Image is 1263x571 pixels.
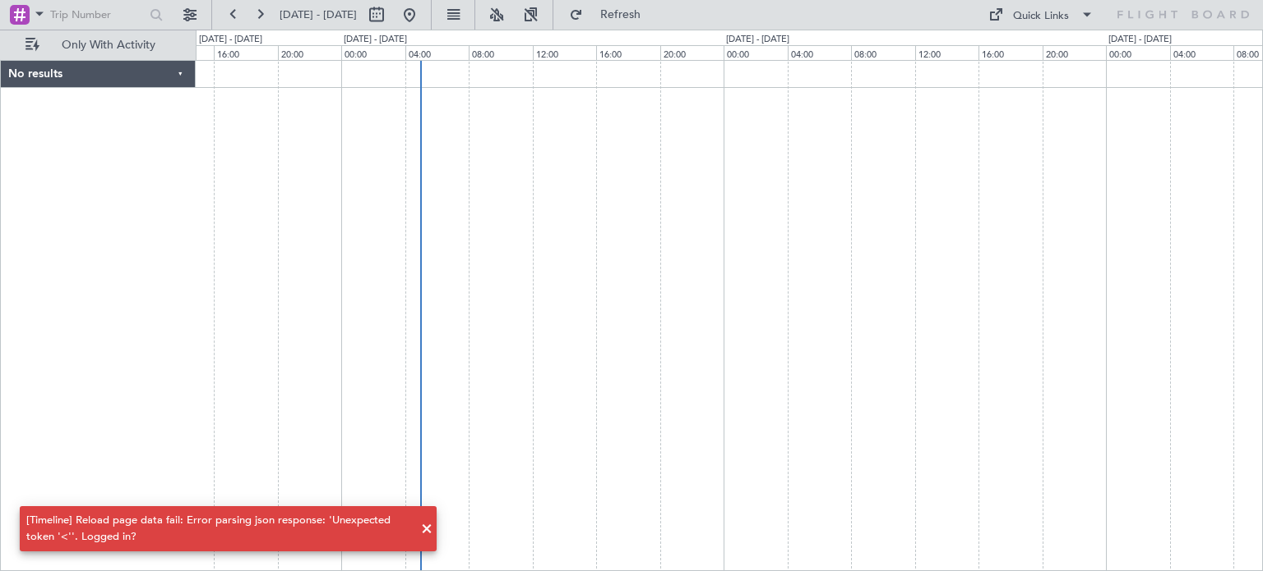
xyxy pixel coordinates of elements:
div: [DATE] - [DATE] [726,33,789,47]
div: 20:00 [660,45,724,60]
div: 16:00 [978,45,1042,60]
div: 04:00 [788,45,851,60]
div: [DATE] - [DATE] [1108,33,1172,47]
div: 16:00 [596,45,659,60]
span: [DATE] - [DATE] [280,7,357,22]
button: Refresh [562,2,660,28]
div: [DATE] - [DATE] [199,33,262,47]
div: 12:00 [533,45,596,60]
div: 20:00 [1043,45,1106,60]
input: Trip Number [50,2,145,27]
span: Refresh [586,9,655,21]
span: Only With Activity [43,39,173,51]
div: 12:00 [915,45,978,60]
div: 00:00 [341,45,405,60]
div: [DATE] - [DATE] [344,33,407,47]
div: 04:00 [1170,45,1233,60]
button: Quick Links [980,2,1102,28]
div: 04:00 [405,45,469,60]
div: 00:00 [1106,45,1169,60]
div: 08:00 [851,45,914,60]
div: 16:00 [214,45,277,60]
button: Only With Activity [18,32,178,58]
div: 08:00 [469,45,532,60]
div: [Timeline] Reload page data fail: Error parsing json response: 'Unexpected token '<''. Logged in? [26,513,412,545]
div: 00:00 [724,45,787,60]
div: 20:00 [278,45,341,60]
div: Quick Links [1013,8,1069,25]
